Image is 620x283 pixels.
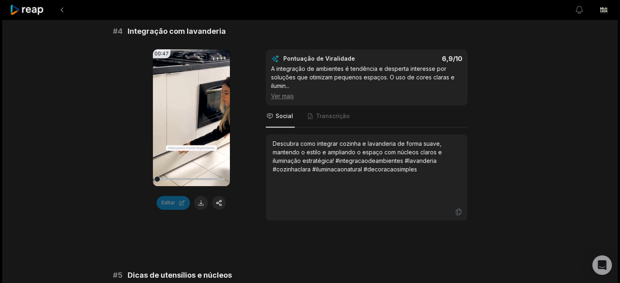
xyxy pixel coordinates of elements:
font: Transcrição [316,112,350,119]
font: /10 [453,55,462,63]
font: Editar [161,200,175,206]
button: Editar [157,196,190,210]
div: Abra o Intercom Messenger [592,255,612,275]
font: Integração com lavanderia [128,27,226,35]
font: Ver mais [271,92,294,99]
font: 6,9 [442,55,453,63]
font: Social [276,112,293,119]
font: A integração de ambientes é tendência e desperta interesse por soluções que otimizam pequenos esp... [271,65,455,89]
font: 5 [118,271,123,279]
font: # [113,271,118,279]
font: Pontuação de Viralidade [283,55,355,62]
font: # [113,27,118,35]
font: Dicas de utensílios e núcleos [128,271,232,279]
font: ... [286,82,289,89]
font: 4 [118,27,123,35]
font: Descubra como integrar cozinha e lavanderia de forma suave, mantendo o estilo e ampliando o espaç... [273,140,442,173]
nav: Abas [266,105,468,127]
